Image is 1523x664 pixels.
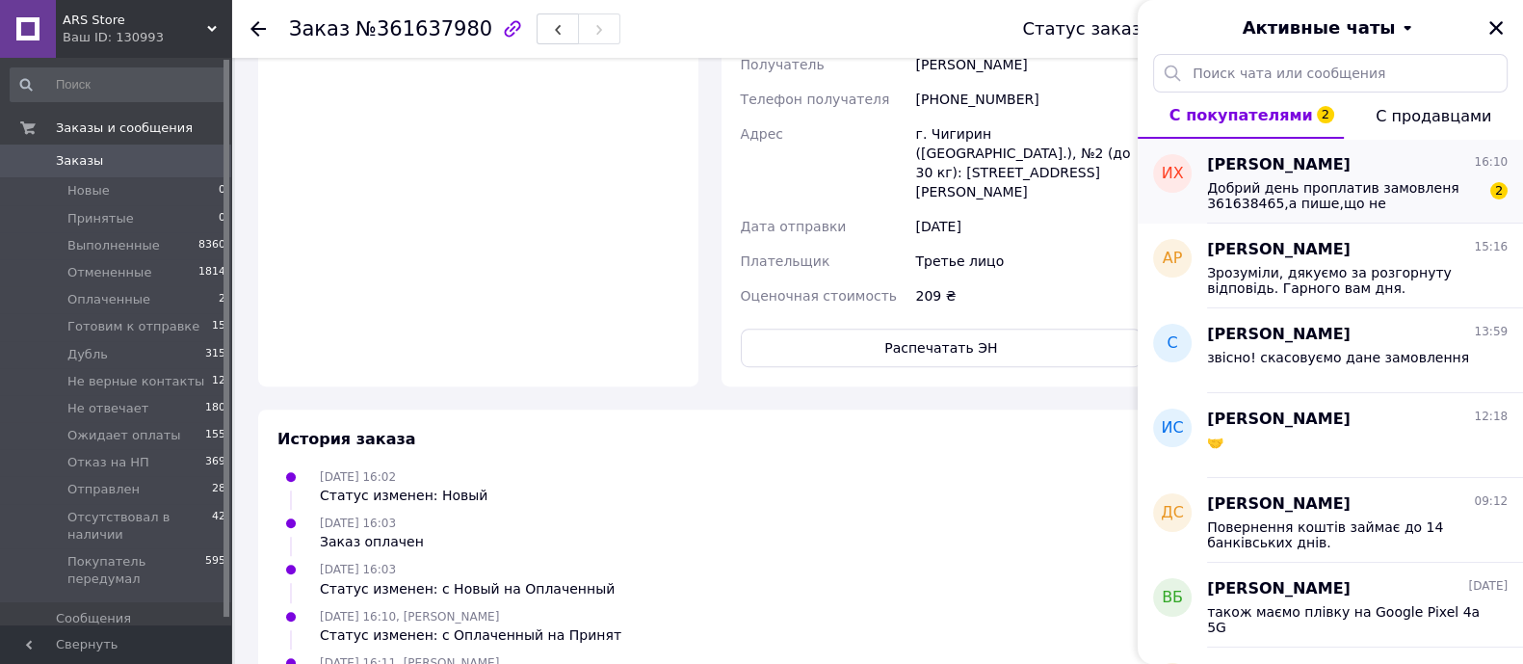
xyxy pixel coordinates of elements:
[320,517,396,530] span: [DATE] 16:03
[911,244,1145,279] div: Третье лицо
[212,509,225,544] span: 42
[1162,587,1183,609] span: ВБ
[320,470,396,484] span: [DATE] 16:02
[212,318,225,335] span: 15
[67,553,205,588] span: Покупатель передумал
[1207,239,1351,261] span: [PERSON_NAME]
[1207,578,1351,600] span: [PERSON_NAME]
[1022,19,1151,39] div: Статус заказа
[1474,324,1508,340] span: 13:59
[1376,107,1491,125] span: С продавцами
[1207,180,1481,211] span: Добрий день проплатив замовленя 361638465,а пише,що не оплачено,підтвердять проплату будь ласка.
[741,92,890,107] span: Телефон получателя
[67,400,148,417] span: Не отвечает
[1490,182,1508,199] span: 2
[1207,350,1469,365] span: звісно! скасовуємо дане замовлення
[67,509,212,544] span: Отсутствовал в наличии
[212,481,225,498] span: 28
[1161,502,1184,524] span: ДС
[1207,435,1223,450] span: 🤝
[67,454,149,471] span: Отказ на НП
[1163,248,1183,270] span: АР
[1207,519,1481,550] span: Повернення коштів займає до 14 банківських днів.
[67,291,150,308] span: Оплаченные
[205,553,225,588] span: 595
[320,486,487,505] div: Статус изменен: Новый
[10,67,227,102] input: Поиск
[911,82,1145,117] div: [PHONE_NUMBER]
[1161,417,1183,439] span: Ис
[1243,15,1396,40] span: Активные чаты
[911,47,1145,82] div: [PERSON_NAME]
[67,264,151,281] span: Отмененные
[1344,93,1523,139] button: С продавцами
[741,57,825,72] span: Получатель
[219,291,225,308] span: 2
[911,279,1145,313] div: 209 ₴
[1138,93,1344,139] button: С покупателями2
[1474,239,1508,255] span: 15:16
[67,481,140,498] span: Отправлен
[67,427,181,444] span: Ожидает оплаты
[1138,393,1523,478] button: Ис[PERSON_NAME]12:18🤝
[1138,478,1523,563] button: ДС[PERSON_NAME]09:12Повернення коштів займає до 14 банківських днів.
[1192,15,1469,40] button: Активные чаты
[741,288,898,304] span: Оценочная стоимость
[1474,409,1508,425] span: 12:18
[56,610,131,627] span: Сообщения
[1207,604,1481,635] span: також маємо плівку на Google Pixel 4a 5G
[63,29,231,46] div: Ваш ID: 130993
[320,625,621,645] div: Статус изменен: с Оплаченный на Принят
[1207,154,1351,176] span: [PERSON_NAME]
[1162,163,1184,185] span: ИХ
[1169,106,1313,124] span: С покупателями
[56,120,193,137] span: Заказы и сообщения
[205,346,225,363] span: 315
[1207,409,1351,431] span: [PERSON_NAME]
[56,152,103,170] span: Заказы
[1207,493,1351,516] span: [PERSON_NAME]
[198,264,225,281] span: 1814
[1153,54,1508,93] input: Поиск чата или сообщения
[67,346,108,363] span: Дубль
[67,182,110,199] span: Новые
[1474,493,1508,510] span: 09:12
[741,329,1142,367] button: Распечатать ЭН
[67,318,199,335] span: Готовим к отправке
[250,19,266,39] div: Вернуться назад
[320,532,424,551] div: Заказ оплачен
[205,454,225,471] span: 369
[67,210,134,227] span: Принятые
[320,579,615,598] div: Статус изменен: с Новый на Оплаченный
[198,237,225,254] span: 8360
[1138,308,1523,393] button: С[PERSON_NAME]13:59звісно! скасовуємо дане замовлення
[277,430,416,448] span: История заказа
[219,210,225,227] span: 0
[320,610,499,624] span: [DATE] 16:10, [PERSON_NAME]
[1207,265,1481,296] span: Зрозуміли, дякуємо за розгорнуту відповідь. Гарного вам дня.
[1484,16,1508,40] button: Закрыть
[289,17,350,40] span: Заказ
[219,182,225,199] span: 0
[1138,139,1523,224] button: ИХ[PERSON_NAME]16:10Добрий день проплатив замовленя 361638465,а пише,що не оплачено,підтвердять п...
[741,219,847,234] span: Дата отправки
[67,237,160,254] span: Выполненные
[1138,563,1523,648] button: ВБ[PERSON_NAME][DATE]також маємо плівку на Google Pixel 4a 5G
[355,17,492,40] span: №361637980
[63,12,207,29] span: ARS Store
[741,126,783,142] span: Адрес
[1474,154,1508,171] span: 16:10
[205,400,225,417] span: 180
[212,373,225,390] span: 12
[205,427,225,444] span: 155
[67,373,204,390] span: Не верные контакты
[1468,578,1508,595] span: [DATE]
[911,117,1145,209] div: г. Чигирин ([GEOGRAPHIC_DATA].), №2 (до 30 кг): [STREET_ADDRESS][PERSON_NAME]
[1207,324,1351,346] span: [PERSON_NAME]
[911,209,1145,244] div: [DATE]
[741,253,830,269] span: Плательщик
[1138,224,1523,308] button: АР[PERSON_NAME]15:16Зрозуміли, дякуємо за розгорнуту відповідь. Гарного вам дня.
[1167,332,1177,355] span: С
[320,563,396,576] span: [DATE] 16:03
[1317,106,1334,123] span: 2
